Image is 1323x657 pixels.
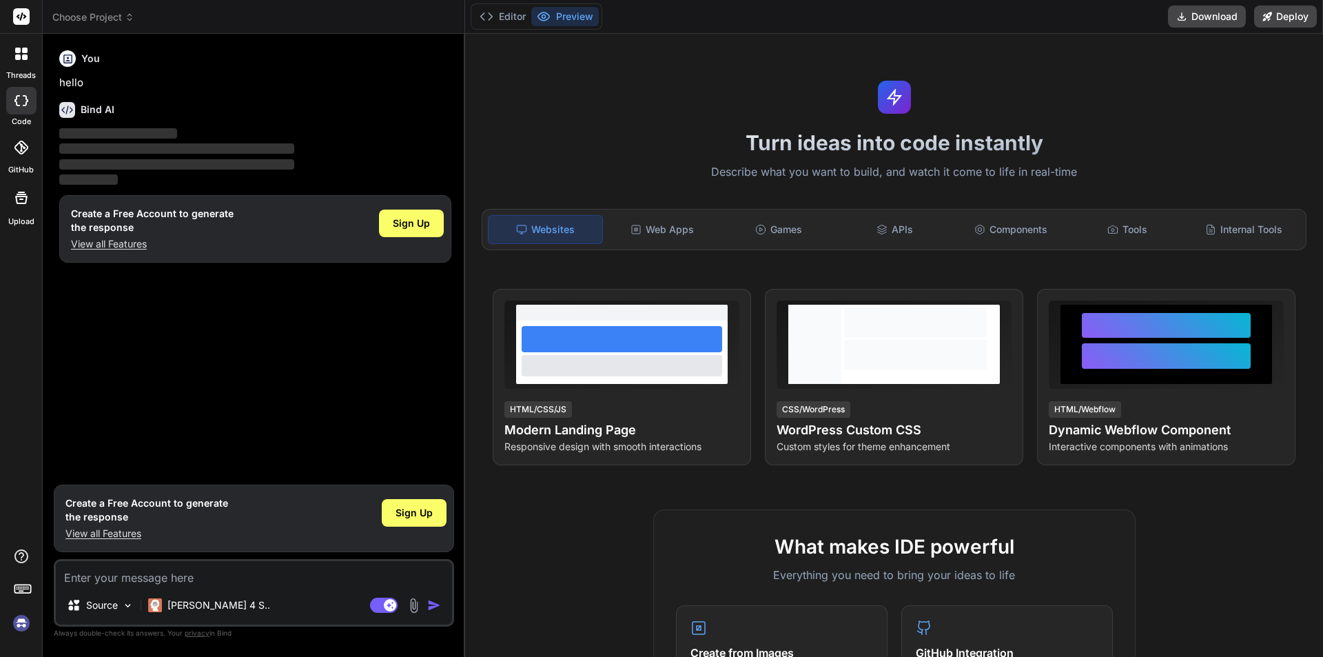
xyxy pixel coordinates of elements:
[148,598,162,612] img: Claude 4 Sonnet
[10,611,33,635] img: signin
[474,7,531,26] button: Editor
[531,7,599,26] button: Preview
[777,421,1012,440] h4: WordPress Custom CSS
[122,600,134,611] img: Pick Models
[59,75,451,91] p: hello
[473,130,1315,155] h1: Turn ideas into code instantly
[86,598,118,612] p: Source
[167,598,270,612] p: [PERSON_NAME] 4 S..
[676,532,1113,561] h2: What makes IDE powerful
[406,598,422,614] img: attachment
[59,174,118,185] span: ‌
[393,216,430,230] span: Sign Up
[838,215,952,244] div: APIs
[396,506,433,520] span: Sign Up
[65,496,228,524] h1: Create a Free Account to generate the response
[52,10,134,24] span: Choose Project
[12,116,31,128] label: code
[1187,215,1300,244] div: Internal Tools
[1071,215,1184,244] div: Tools
[59,143,294,154] span: ‌
[504,401,572,418] div: HTML/CSS/JS
[6,70,36,81] label: threads
[1049,421,1284,440] h4: Dynamic Webflow Component
[71,237,234,251] p: View all Features
[606,215,719,244] div: Web Apps
[81,52,100,65] h6: You
[954,215,1068,244] div: Components
[8,164,34,176] label: GitHub
[504,421,739,440] h4: Modern Landing Page
[54,627,454,640] p: Always double-check its answers. Your in Bind
[1049,440,1284,454] p: Interactive components with animations
[81,103,114,117] h6: Bind AI
[59,159,294,170] span: ‌
[488,215,603,244] div: Websites
[59,128,177,139] span: ‌
[185,629,209,637] span: privacy
[504,440,739,454] p: Responsive design with smooth interactions
[1254,6,1317,28] button: Deploy
[722,215,836,244] div: Games
[777,401,850,418] div: CSS/WordPress
[777,440,1012,454] p: Custom styles for theme enhancement
[71,207,234,234] h1: Create a Free Account to generate the response
[1049,401,1121,418] div: HTML/Webflow
[427,598,441,612] img: icon
[65,527,228,540] p: View all Features
[676,567,1113,583] p: Everything you need to bring your ideas to life
[473,163,1315,181] p: Describe what you want to build, and watch it come to life in real-time
[8,216,34,228] label: Upload
[1168,6,1246,28] button: Download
